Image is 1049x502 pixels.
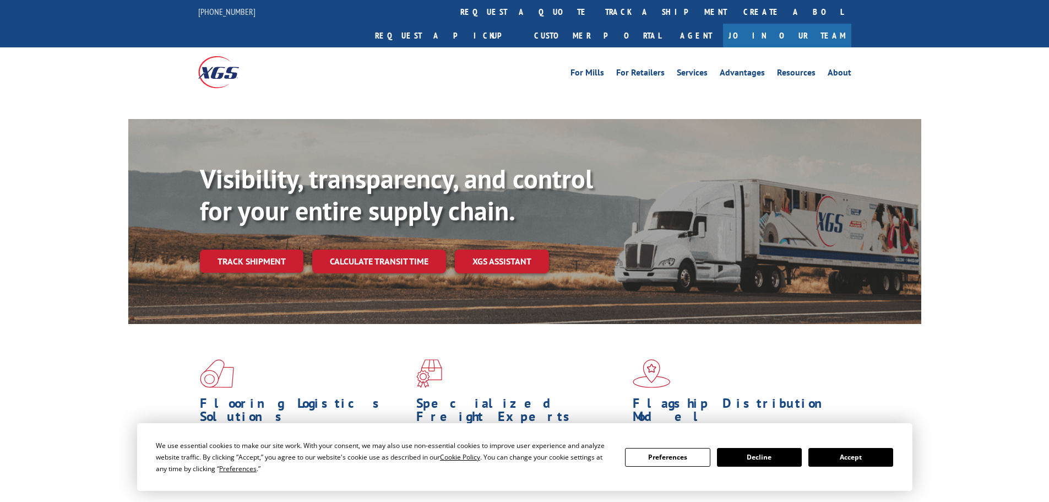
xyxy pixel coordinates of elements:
[416,397,624,429] h1: Specialized Freight Experts
[312,250,446,273] a: Calculate transit time
[677,68,708,80] a: Services
[633,359,671,388] img: xgs-icon-flagship-distribution-model-red
[416,359,442,388] img: xgs-icon-focused-on-flooring-red
[808,448,893,467] button: Accept
[723,24,851,47] a: Join Our Team
[828,68,851,80] a: About
[137,423,912,491] div: Cookie Consent Prompt
[616,68,665,80] a: For Retailers
[440,452,480,462] span: Cookie Policy
[200,161,593,228] b: Visibility, transparency, and control for your entire supply chain.
[717,448,802,467] button: Decline
[777,68,816,80] a: Resources
[200,359,234,388] img: xgs-icon-total-supply-chain-intelligence-red
[200,250,303,273] a: Track shipment
[625,448,710,467] button: Preferences
[633,397,841,429] h1: Flagship Distribution Model
[455,250,549,273] a: XGS ASSISTANT
[570,68,604,80] a: For Mills
[367,24,526,47] a: Request a pickup
[156,440,612,474] div: We use essential cookies to make our site work. With your consent, we may also use non-essential ...
[526,24,669,47] a: Customer Portal
[219,464,257,473] span: Preferences
[669,24,723,47] a: Agent
[198,6,256,17] a: [PHONE_NUMBER]
[200,397,408,429] h1: Flooring Logistics Solutions
[720,68,765,80] a: Advantages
